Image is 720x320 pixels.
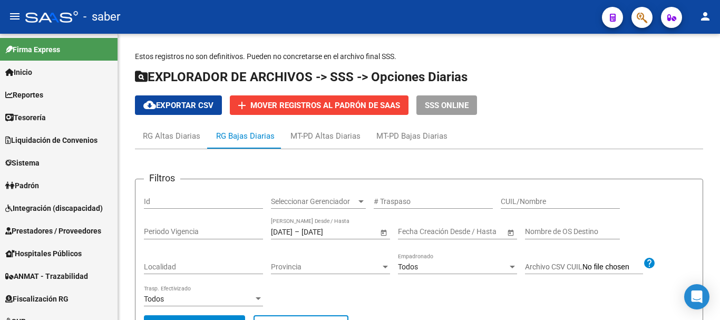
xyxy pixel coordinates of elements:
span: Provincia [271,263,381,271]
mat-icon: menu [8,10,21,23]
span: Padrón [5,180,39,191]
span: ANMAT - Trazabilidad [5,270,88,282]
span: SSS ONLINE [425,101,469,110]
input: Fecha fin [301,227,353,236]
button: Exportar CSV [135,95,222,115]
mat-icon: person [699,10,712,23]
div: MT-PD Altas Diarias [290,130,361,142]
mat-icon: help [643,257,656,269]
span: Exportar CSV [143,101,213,110]
mat-icon: cloud_download [143,99,156,111]
span: Integración (discapacidad) [5,202,103,214]
span: Liquidación de Convenios [5,134,98,146]
span: Tesorería [5,112,46,123]
span: Mover registros al PADRÓN de SAAS [250,101,400,110]
div: RG Bajas Diarias [216,130,275,142]
button: Open calendar [505,227,516,238]
h3: Filtros [144,171,180,186]
div: Open Intercom Messenger [684,284,709,309]
p: Estos registros no son definitivos. Pueden no concretarse en el archivo final SSS. [135,51,703,62]
input: Archivo CSV CUIL [582,263,643,272]
button: SSS ONLINE [416,95,477,115]
span: Hospitales Públicos [5,248,82,259]
span: Inicio [5,66,32,78]
span: Reportes [5,89,43,101]
div: MT-PD Bajas Diarias [376,130,447,142]
button: Mover registros al PADRÓN de SAAS [230,95,408,115]
button: Open calendar [378,227,389,238]
span: EXPLORADOR DE ARCHIVOS -> SSS -> Opciones Diarias [135,70,468,84]
input: Fecha inicio [398,227,436,236]
span: Fiscalización RG [5,293,69,305]
div: RG Altas Diarias [143,130,200,142]
span: Archivo CSV CUIL [525,263,582,271]
span: Firma Express [5,44,60,55]
span: Todos [144,295,164,303]
span: Seleccionar Gerenciador [271,197,356,206]
span: Sistema [5,157,40,169]
input: Fecha fin [445,227,497,236]
span: Prestadores / Proveedores [5,225,101,237]
span: – [295,227,299,236]
mat-icon: add [236,99,248,112]
input: Fecha inicio [271,227,293,236]
span: Todos [398,263,418,271]
span: - saber [83,5,120,28]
